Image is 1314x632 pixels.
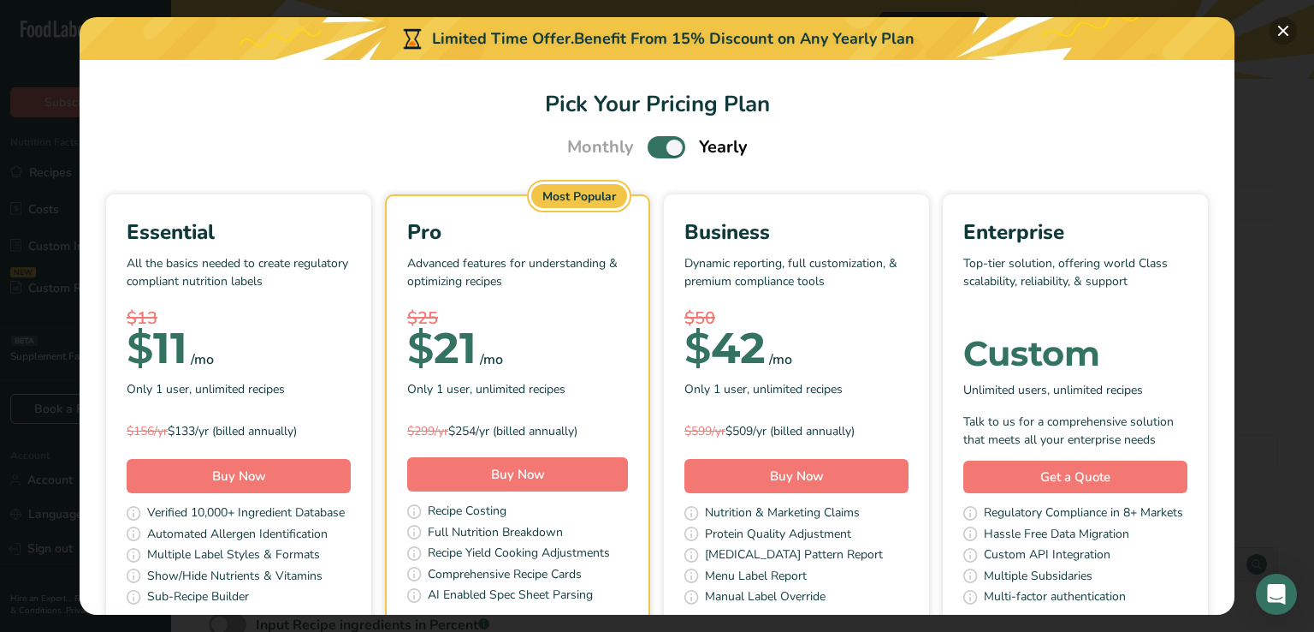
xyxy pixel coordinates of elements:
span: Sub-Recipe Builder [147,587,249,609]
span: Hassle Free Data Migration [984,525,1129,546]
div: Enterprise [963,217,1187,247]
div: 42 [684,331,766,366]
div: Open Intercom Messenger [1256,574,1297,615]
div: /mo [480,349,503,370]
button: Buy Now [407,457,628,492]
span: $ [127,322,153,374]
span: Monthly [567,134,634,160]
span: Custom API Integration [984,546,1110,567]
span: Full Nutrition Breakdown [428,523,563,545]
div: $509/yr (billed annually) [684,422,909,440]
div: $13 [127,306,351,331]
span: Manual Label Override [705,587,826,609]
span: Buy Now [212,468,266,485]
div: $50 [684,306,909,331]
span: $ [407,322,434,374]
span: $599/yr [684,423,725,439]
h1: Pick Your Pricing Plan [100,87,1214,121]
span: Nutrition & Marketing Claims [705,504,860,525]
div: Most Popular [531,184,627,208]
span: Regulatory Compliance in 8+ Markets [984,504,1183,525]
span: AI Enabled Spec Sheet Parsing [428,586,593,607]
span: Multiple Label Styles & Formats [147,546,320,567]
p: Dynamic reporting, full customization, & premium compliance tools [684,254,909,306]
div: Limited Time Offer. [80,17,1234,60]
span: Comprehensive Recipe Cards [428,565,582,587]
a: Get a Quote [963,461,1187,494]
span: Verified 10,000+ Ingredient Database [147,504,345,525]
div: $254/yr (billed annually) [407,422,628,440]
span: Get a Quote [1040,468,1110,487]
div: 21 [407,331,476,366]
p: Top-tier solution, offering world Class scalability, reliability, & support [963,254,1187,306]
span: Recipe Yield Cooking Adjustments [428,544,610,565]
span: Only 1 user, unlimited recipes [684,380,843,398]
div: Business [684,217,909,247]
span: Multi-factor authentication [984,587,1126,609]
div: Benefit From 15% Discount on Any Yearly Plan [574,27,914,51]
span: Recipe Costing [428,502,506,523]
div: Essential [127,217,351,247]
span: Protein Quality Adjustment [705,525,851,546]
button: Buy Now [684,459,909,493]
span: $156/yr [127,423,168,439]
span: $299/yr [407,423,448,439]
div: $25 [407,306,628,331]
span: Only 1 user, unlimited recipes [407,380,565,398]
div: $133/yr (billed annually) [127,422,351,440]
span: Menu Label Report [705,567,807,588]
span: Automated Allergen Identification [147,525,328,546]
p: All the basics needed to create regulatory compliant nutrition labels [127,254,351,306]
span: Multiple Subsidaries [984,567,1092,588]
span: $ [684,322,711,374]
div: 11 [127,331,187,366]
span: Unlimited users, unlimited recipes [963,381,1143,399]
div: Custom [963,337,1187,371]
span: [MEDICAL_DATA] Pattern Report [705,546,883,567]
span: Buy Now [491,466,545,483]
span: Buy Now [770,468,824,485]
span: Show/Hide Nutrients & Vitamins [147,567,323,588]
span: Only 1 user, unlimited recipes [127,380,285,398]
div: /mo [191,349,214,370]
span: Yearly [699,134,748,160]
div: /mo [769,349,792,370]
div: Talk to us for a comprehensive solution that meets all your enterprise needs [963,413,1187,449]
p: Advanced features for understanding & optimizing recipes [407,254,628,306]
div: Pro [407,217,628,247]
button: Buy Now [127,459,351,493]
